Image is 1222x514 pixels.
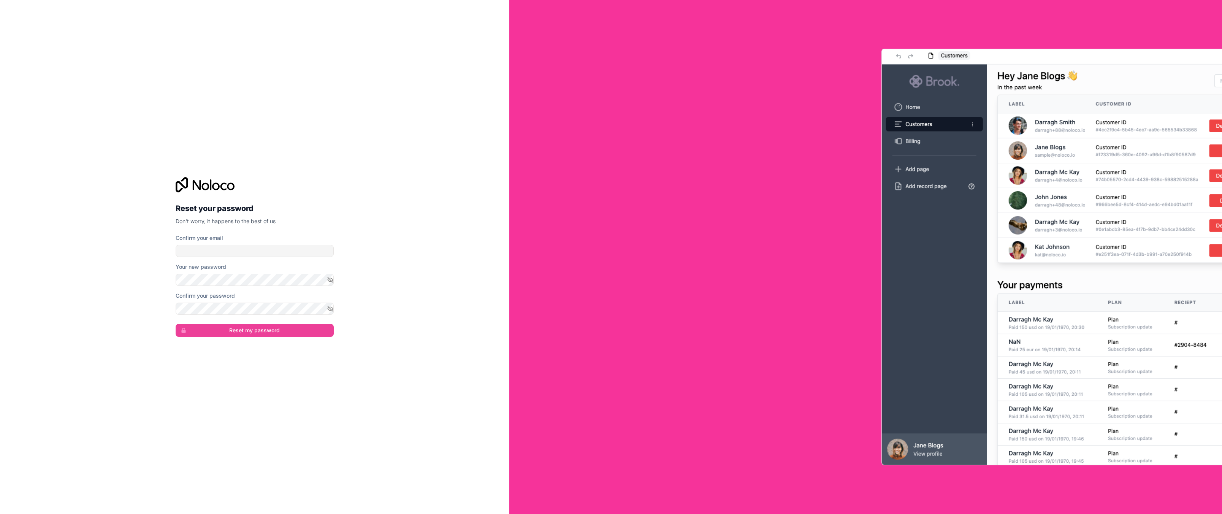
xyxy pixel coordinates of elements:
[176,217,334,225] p: Don't worry, it happens to the best of us
[176,274,334,286] input: Password
[176,201,334,215] h2: Reset your password
[176,324,334,337] button: Reset my password
[176,245,334,257] input: Email address
[176,303,334,315] input: Confirm password
[176,292,235,300] label: Confirm your password
[176,263,226,271] label: Your new password
[176,234,223,242] label: Confirm your email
